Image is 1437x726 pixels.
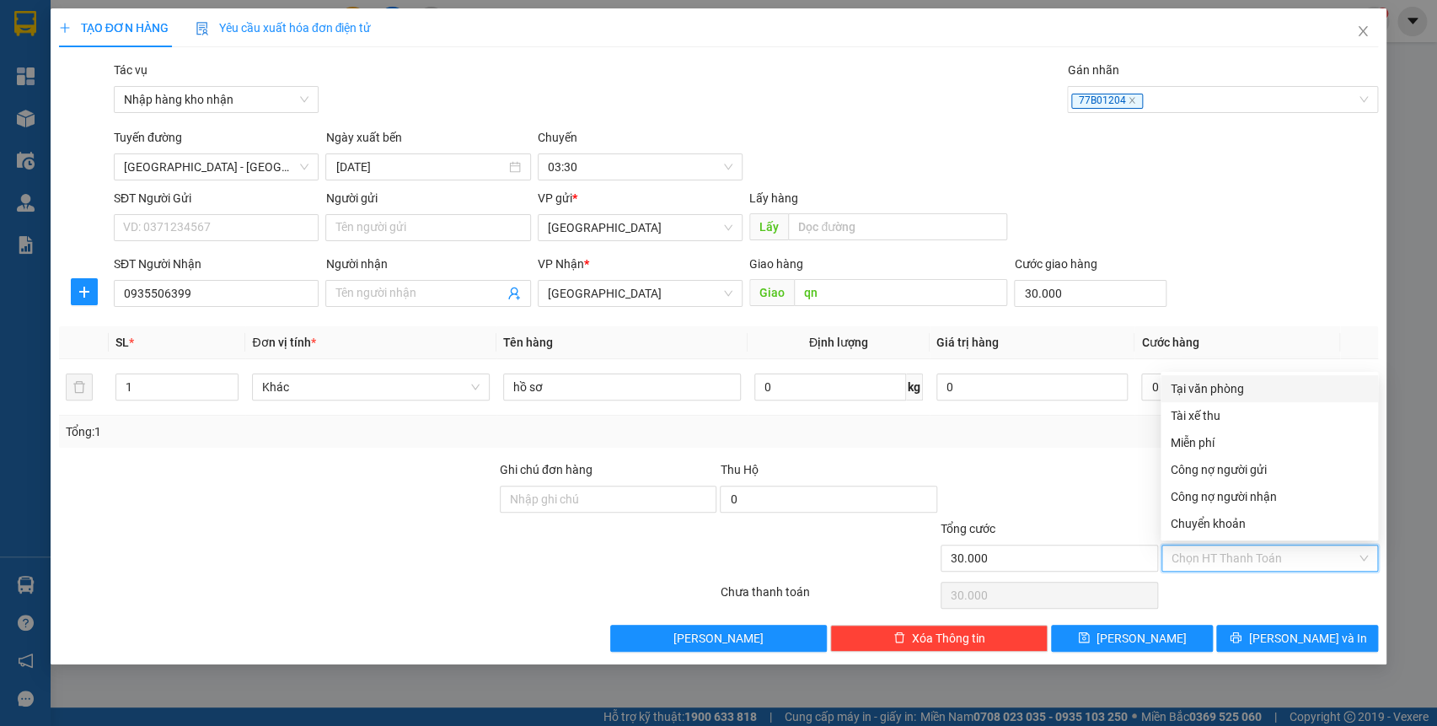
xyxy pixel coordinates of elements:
[912,629,985,648] span: Xóa Thông tin
[503,374,741,401] input: VD: Bàn, Ghế
[936,374,1128,401] input: 0
[794,279,1007,306] input: Dọc đường
[1171,487,1368,506] div: Công nợ người nhận
[1097,629,1187,648] span: [PERSON_NAME]
[262,374,480,400] span: Khác
[252,336,315,349] span: Đơn vị tính
[1014,257,1097,271] label: Cước giao hàng
[1014,280,1166,307] input: Cước giao hàng
[59,21,169,35] span: TẠO ĐƠN HÀNG
[114,63,147,77] label: Tác vụ
[72,285,97,298] span: plus
[941,522,995,535] span: Tổng cước
[325,128,530,153] div: Ngày xuất bến
[1248,629,1366,648] span: [PERSON_NAME] và In
[1216,625,1378,652] button: printer[PERSON_NAME] và In
[325,255,530,273] div: Người nhận
[788,213,1007,240] input: Dọc đường
[809,336,868,349] span: Định lượng
[936,336,999,349] span: Giá trị hàng
[124,154,308,180] span: Đà Nẵng - Bình Định (Hàng)
[610,625,828,652] button: [PERSON_NAME]
[1339,8,1386,56] button: Close
[1230,632,1241,645] span: printer
[114,255,319,273] div: SĐT Người Nhận
[196,21,372,35] span: Yêu cầu xuất hóa đơn điện tử
[749,191,798,205] span: Lấy hàng
[1171,379,1368,398] div: Tại văn phòng
[548,281,732,306] span: Bình Định
[196,22,209,35] img: icon
[71,278,98,305] button: plus
[749,257,803,271] span: Giao hàng
[335,158,505,176] input: 11/10/2025
[114,189,319,207] div: SĐT Người Gửi
[1141,336,1198,349] span: Cước hàng
[1078,632,1090,645] span: save
[718,583,939,612] div: Chưa thanh toán
[59,22,71,34] span: plus
[893,632,905,645] span: delete
[1128,96,1136,105] span: close
[500,486,717,513] input: Ghi chú đơn hàng
[1161,456,1378,483] div: Cước gửi hàng sẽ được ghi vào công nợ của người gửi
[1071,94,1143,109] span: 77B01204
[830,625,1048,652] button: deleteXóa Thông tin
[538,257,584,271] span: VP Nhận
[66,422,555,441] div: Tổng: 1
[507,287,521,300] span: user-add
[115,336,129,349] span: SL
[538,128,743,153] div: Chuyến
[538,189,743,207] div: VP gửi
[1171,406,1368,425] div: Tài xế thu
[1356,24,1370,38] span: close
[500,463,592,476] label: Ghi chú đơn hàng
[673,629,764,648] span: [PERSON_NAME]
[749,213,788,240] span: Lấy
[1171,514,1368,533] div: Chuyển khoản
[749,279,794,306] span: Giao
[548,215,732,240] span: Đà Nẵng
[114,128,319,153] div: Tuyến đường
[1067,63,1118,77] label: Gán nhãn
[124,87,308,112] span: Nhập hàng kho nhận
[325,189,530,207] div: Người gửi
[1051,625,1213,652] button: save[PERSON_NAME]
[720,463,758,476] span: Thu Hộ
[66,374,93,401] button: delete
[1161,483,1378,510] div: Cước gửi hàng sẽ được ghi vào công nợ của người nhận
[906,374,923,401] span: kg
[548,154,732,180] span: 03:30
[1171,460,1368,479] div: Công nợ người gửi
[503,336,553,349] span: Tên hàng
[1171,433,1368,452] div: Miễn phí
